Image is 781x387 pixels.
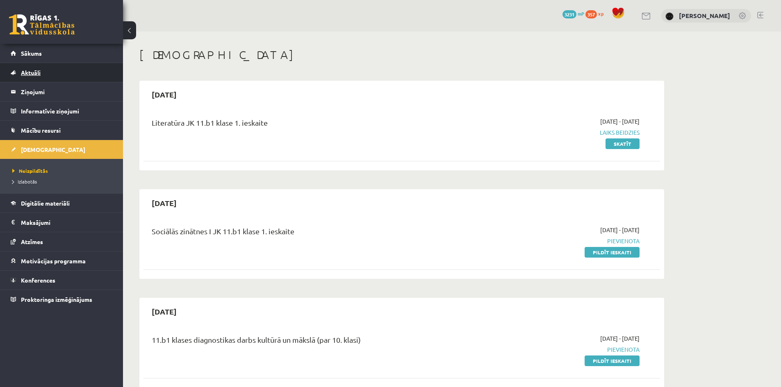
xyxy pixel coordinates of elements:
[679,11,730,20] a: [PERSON_NAME]
[11,251,113,270] a: Motivācijas programma
[12,178,115,185] a: Izlabotās
[11,82,113,101] a: Ziņojumi
[21,102,113,120] legend: Informatīvie ziņojumi
[21,146,85,153] span: [DEMOGRAPHIC_DATA]
[562,10,576,18] span: 3231
[11,232,113,251] a: Atzīmes
[562,10,584,17] a: 3231 mP
[11,102,113,120] a: Informatīvie ziņojumi
[600,334,640,343] span: [DATE] - [DATE]
[585,355,640,366] a: Pildīt ieskaiti
[600,117,640,126] span: [DATE] - [DATE]
[21,127,61,134] span: Mācību resursi
[21,69,41,76] span: Aktuāli
[485,345,640,354] span: Pievienota
[665,12,674,20] img: Ansis Eglājs
[12,167,115,174] a: Neizpildītās
[598,10,603,17] span: xp
[11,290,113,309] a: Proktoringa izmēģinājums
[21,257,86,265] span: Motivācijas programma
[152,117,473,132] div: Literatūra JK 11.b1 klase 1. ieskaite
[578,10,584,17] span: mP
[21,296,92,303] span: Proktoringa izmēģinājums
[21,276,55,284] span: Konferences
[152,334,473,349] div: 11.b1 klases diagnostikas darbs kultūrā un mākslā (par 10. klasi)
[11,271,113,290] a: Konferences
[143,302,185,321] h2: [DATE]
[21,213,113,232] legend: Maksājumi
[485,128,640,137] span: Laiks beidzies
[11,44,113,63] a: Sākums
[585,10,597,18] span: 357
[600,226,640,234] span: [DATE] - [DATE]
[11,121,113,140] a: Mācību resursi
[21,82,113,101] legend: Ziņojumi
[11,140,113,159] a: [DEMOGRAPHIC_DATA]
[585,10,608,17] a: 357 xp
[11,194,113,213] a: Digitālie materiāli
[12,178,37,185] span: Izlabotās
[139,48,664,62] h1: [DEMOGRAPHIC_DATA]
[21,50,42,57] span: Sākums
[606,138,640,149] a: Skatīt
[11,63,113,82] a: Aktuāli
[143,85,185,104] h2: [DATE]
[12,167,48,174] span: Neizpildītās
[21,199,70,207] span: Digitālie materiāli
[9,14,75,35] a: Rīgas 1. Tālmācības vidusskola
[143,193,185,213] h2: [DATE]
[585,247,640,258] a: Pildīt ieskaiti
[152,226,473,241] div: Sociālās zinātnes I JK 11.b1 klase 1. ieskaite
[485,237,640,245] span: Pievienota
[11,213,113,232] a: Maksājumi
[21,238,43,245] span: Atzīmes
